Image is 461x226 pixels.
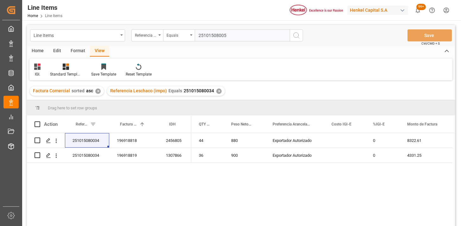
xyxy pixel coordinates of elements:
span: 251015080034 [184,88,214,93]
div: Press SPACE to select this row. [27,133,191,148]
span: asc [86,88,93,93]
div: 0 [365,148,400,162]
button: Help Center [425,3,439,17]
div: Reset Template [126,71,152,77]
div: ✕ [216,89,222,94]
button: open menu [131,29,163,41]
div: Press SPACE to select this row. [191,148,452,163]
div: 36 [191,148,224,162]
span: Costo IGI-E [332,122,351,126]
div: 4331.25 [400,148,452,162]
div: View [90,46,109,57]
button: Save [407,29,452,41]
div: Referencia Leschaco (impo) [135,31,156,38]
span: Ctrl/CMD + S [421,41,440,46]
div: Edit [48,46,66,57]
span: 99+ [416,4,426,10]
button: open menu [30,29,125,41]
div: Exportador Autorizado [265,148,324,162]
div: Home [27,46,48,57]
img: Henkel%20logo.jpg_1689854090.jpg [290,5,343,16]
span: Referencia Leschaco (impo) [76,122,88,126]
div: 2456805 [158,133,191,148]
div: Line Items [28,3,62,12]
span: Referencia Leschaco (impo) [110,88,167,93]
span: Monto de Factura [407,122,437,126]
div: 880 [224,133,265,148]
a: Home [28,14,38,18]
input: Type to search [195,29,290,41]
div: 900 [224,148,265,162]
span: IDH [169,122,175,126]
div: Line Items [34,31,118,39]
button: show 100 new notifications [411,3,425,17]
div: 1307866 [158,148,191,162]
div: ✕ [95,89,101,94]
span: Drag here to set row groups [48,106,97,110]
div: 44 [191,133,224,148]
div: IGI. [34,71,41,77]
div: Action [44,121,58,127]
div: Press SPACE to select this row. [191,133,452,148]
span: Factura Comercial [33,88,70,93]
div: 251015080034 [65,133,109,148]
span: Equals [168,88,182,93]
div: Equals [167,31,188,38]
div: 196918818 [109,133,158,148]
div: Format [66,46,90,57]
button: Henkel Capital S.A [347,4,411,16]
span: Peso Neto - Factura [231,122,252,126]
span: sorted [72,88,85,93]
div: Standard Templates [50,71,82,77]
div: 196918819 [109,148,158,162]
div: Press SPACE to select this row. [27,148,191,163]
button: open menu [163,29,195,41]
div: Save Template [91,71,116,77]
span: QTY - Factura [199,122,210,126]
div: 251015080034 [65,148,109,162]
div: 8322.61 [400,133,452,148]
span: Preferencia Arancelaria [273,122,311,126]
button: search button [290,29,303,41]
span: Factura Comercial [120,122,137,126]
span: %IGI-E [373,122,385,126]
div: 0 [365,133,400,148]
div: Henkel Capital S.A [347,6,408,15]
div: Exportador Autorizado [265,133,324,148]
